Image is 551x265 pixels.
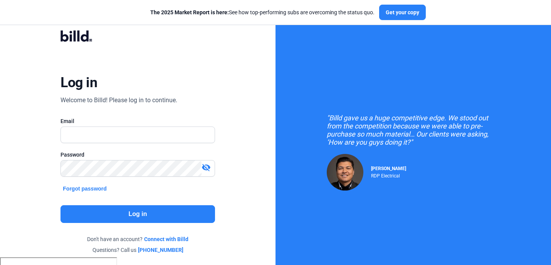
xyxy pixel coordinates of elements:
span: [PERSON_NAME] [371,166,406,171]
div: See how top-performing subs are overcoming the status quo. [150,8,375,16]
button: Get your copy [379,5,426,20]
a: Connect with Billd [144,235,188,243]
img: Raul Pacheco [327,154,363,191]
div: RDP Electrical [371,171,406,179]
mat-icon: visibility_off [202,163,211,172]
div: "Billd gave us a huge competitive edge. We stood out from the competition because we were able to... [327,114,500,146]
button: Log in [60,205,215,223]
button: Forgot password [60,184,109,193]
div: Don't have an account? [60,235,215,243]
div: Password [60,151,215,159]
div: Email [60,117,215,125]
div: Log in [60,74,97,91]
div: Welcome to Billd! Please log in to continue. [60,96,177,105]
div: Questions? Call us [60,246,215,254]
span: The 2025 Market Report is here: [150,9,229,15]
a: [PHONE_NUMBER] [138,246,183,254]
